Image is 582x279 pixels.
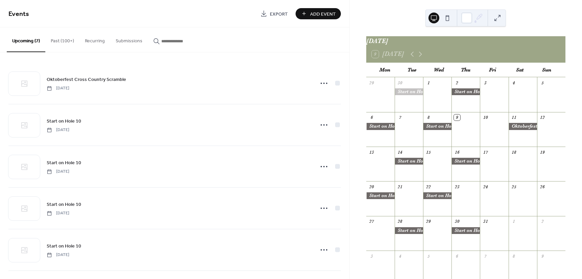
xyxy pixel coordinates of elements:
[511,114,517,121] div: 11
[366,192,395,199] div: Start on Hole 10
[397,80,403,86] div: 30
[8,7,29,21] span: Events
[366,36,565,46] div: [DATE]
[511,149,517,155] div: 18
[47,200,81,208] a: Start on Hole 10
[397,149,403,155] div: 14
[423,192,451,199] div: Start on Hole 10
[369,218,375,224] div: 27
[369,253,375,259] div: 3
[47,76,126,83] a: Oktoberfest Cross Country Scramble
[533,63,560,77] div: Sun
[398,63,425,77] div: Tue
[425,253,432,259] div: 5
[425,218,432,224] div: 29
[369,149,375,155] div: 13
[454,253,460,259] div: 6
[454,218,460,224] div: 30
[369,184,375,190] div: 20
[395,227,423,234] div: Start on Hole 10
[110,27,148,51] button: Submissions
[397,184,403,190] div: 21
[539,253,545,259] div: 9
[479,63,506,77] div: Fri
[47,169,69,175] span: [DATE]
[483,184,489,190] div: 24
[451,158,480,165] div: Start on Hole 10
[397,253,403,259] div: 4
[423,123,451,130] div: Start on Hole 10
[79,27,110,51] button: Recurring
[511,218,517,224] div: 1
[47,127,69,133] span: [DATE]
[45,27,79,51] button: Past (100+)
[425,184,432,190] div: 22
[506,63,533,77] div: Sat
[454,114,460,121] div: 9
[539,114,545,121] div: 12
[395,158,423,165] div: Start on Hole 10
[47,201,81,208] span: Start on Hole 10
[454,80,460,86] div: 2
[47,76,126,83] span: Oktoberfest Cross Country Scramble
[397,114,403,121] div: 7
[511,253,517,259] div: 8
[511,184,517,190] div: 25
[425,114,432,121] div: 8
[483,253,489,259] div: 7
[483,114,489,121] div: 10
[47,117,81,125] a: Start on Hole 10
[47,85,69,91] span: [DATE]
[310,10,336,18] span: Add Event
[296,8,341,19] button: Add Event
[451,227,480,234] div: Start on Hole 10
[483,149,489,155] div: 17
[255,8,293,19] a: Export
[509,123,537,130] div: Oktoberfest Cross Country Scramble
[483,218,489,224] div: 31
[539,80,545,86] div: 5
[425,63,452,77] div: Wed
[454,184,460,190] div: 23
[270,10,288,18] span: Export
[372,63,399,77] div: Mon
[7,27,45,52] button: Upcoming (7)
[539,218,545,224] div: 2
[425,80,432,86] div: 1
[395,88,423,95] div: Start on Hole 10
[454,149,460,155] div: 16
[47,159,81,167] a: Start on Hole 10
[369,80,375,86] div: 29
[47,210,69,216] span: [DATE]
[452,63,479,77] div: Thu
[539,184,545,190] div: 26
[369,114,375,121] div: 6
[47,118,81,125] span: Start on Hole 10
[47,242,81,250] a: Start on Hole 10
[483,80,489,86] div: 3
[47,252,69,258] span: [DATE]
[539,149,545,155] div: 19
[425,149,432,155] div: 15
[451,88,480,95] div: Start on Hole 10
[511,80,517,86] div: 4
[366,123,395,130] div: Start on Hole 10
[397,218,403,224] div: 28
